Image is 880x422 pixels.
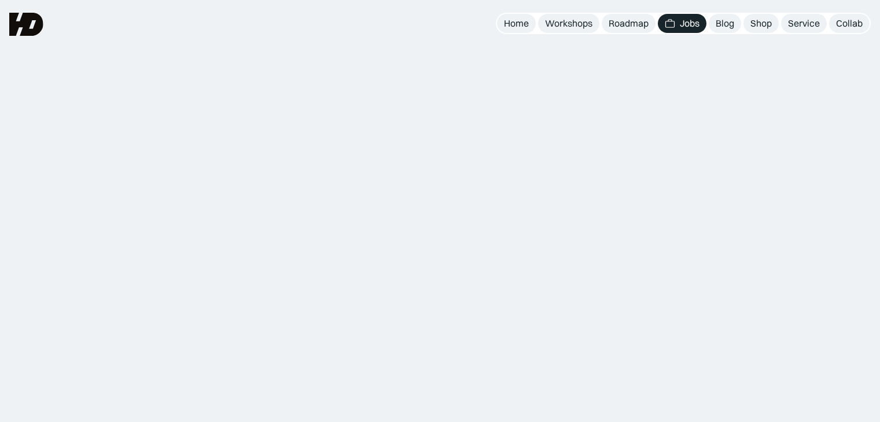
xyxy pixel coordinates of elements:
div: Workshops [545,17,592,29]
a: Blog [709,14,741,33]
div: Service [788,17,820,29]
a: Service [781,14,827,33]
a: Roadmap [602,14,656,33]
a: Workshops [538,14,599,33]
div: Collab [836,17,863,29]
a: Shop [743,14,779,33]
div: Roadmap [609,17,649,29]
a: Home [497,14,536,33]
a: Collab [829,14,870,33]
div: Blog [716,17,734,29]
div: Jobs [680,17,699,29]
a: Jobs [658,14,706,33]
div: Shop [750,17,772,29]
div: Home [504,17,529,29]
